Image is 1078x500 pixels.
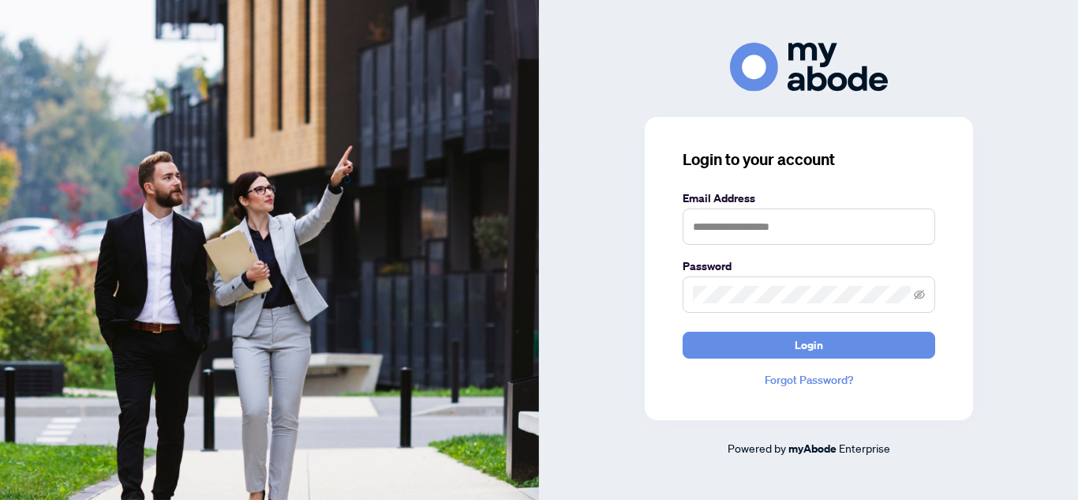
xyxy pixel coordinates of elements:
label: Password [683,258,935,275]
a: Forgot Password? [683,371,935,389]
h3: Login to your account [683,148,935,171]
span: Powered by [728,441,786,455]
a: myAbode [788,440,837,457]
span: eye-invisible [914,289,925,300]
button: Login [683,332,935,359]
span: Login [795,333,823,358]
label: Email Address [683,190,935,207]
img: ma-logo [730,43,888,91]
span: Enterprise [839,441,890,455]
